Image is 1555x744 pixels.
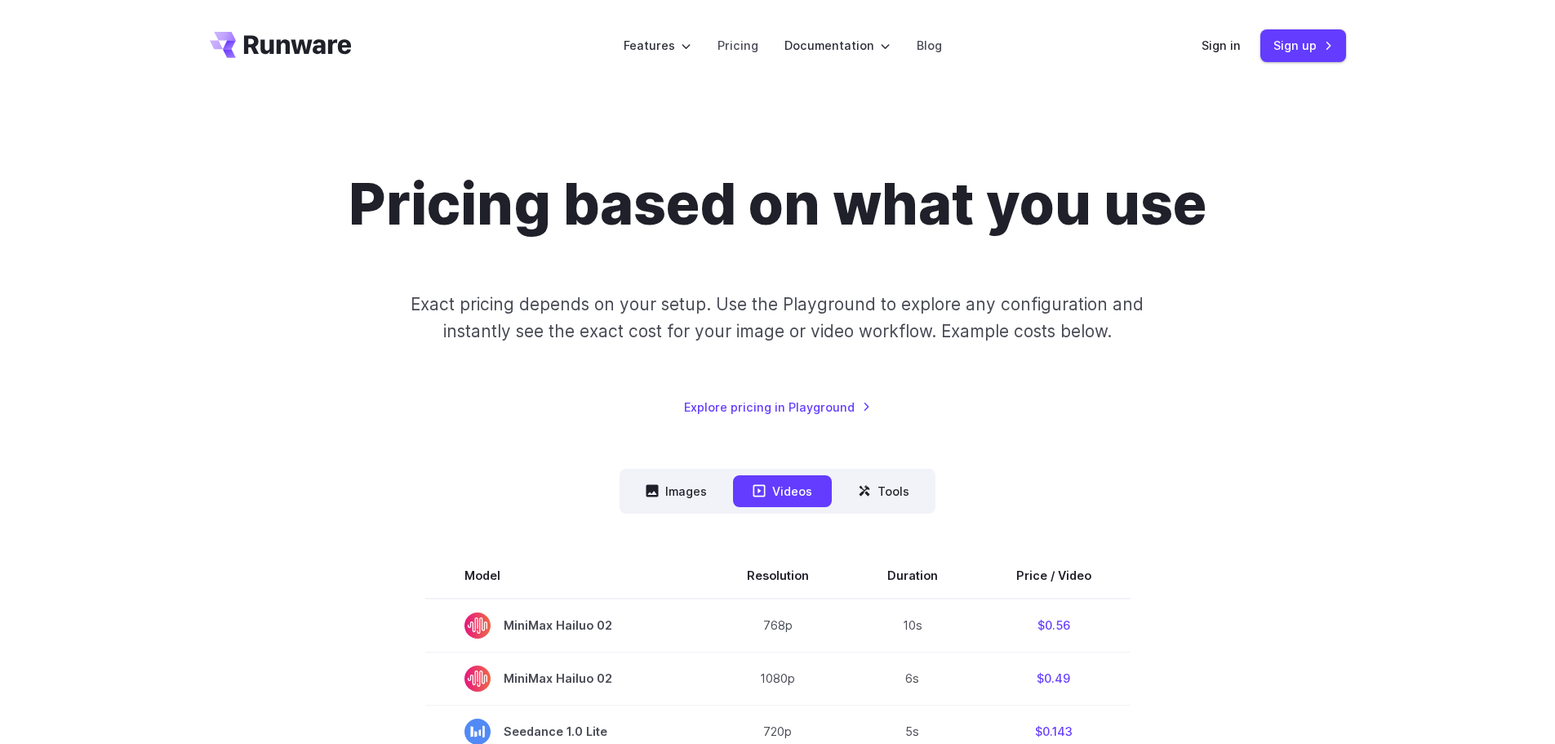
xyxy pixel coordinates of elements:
[1202,36,1241,55] a: Sign in
[784,36,891,55] label: Documentation
[848,553,977,599] th: Duration
[464,613,669,639] span: MiniMax Hailuo 02
[425,553,708,599] th: Model
[624,36,691,55] label: Features
[349,170,1206,238] h1: Pricing based on what you use
[210,32,352,58] a: Go to /
[838,475,929,507] button: Tools
[708,599,848,653] td: 768p
[380,291,1175,345] p: Exact pricing depends on your setup. Use the Playground to explore any configuration and instantl...
[977,553,1131,599] th: Price / Video
[733,475,832,507] button: Videos
[626,475,726,507] button: Images
[464,666,669,692] span: MiniMax Hailuo 02
[848,652,977,705] td: 6s
[708,652,848,705] td: 1080p
[708,553,848,599] th: Resolution
[977,599,1131,653] td: $0.56
[718,36,758,55] a: Pricing
[977,652,1131,705] td: $0.49
[917,36,942,55] a: Blog
[1260,29,1346,61] a: Sign up
[684,398,871,417] a: Explore pricing in Playground
[848,599,977,653] td: 10s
